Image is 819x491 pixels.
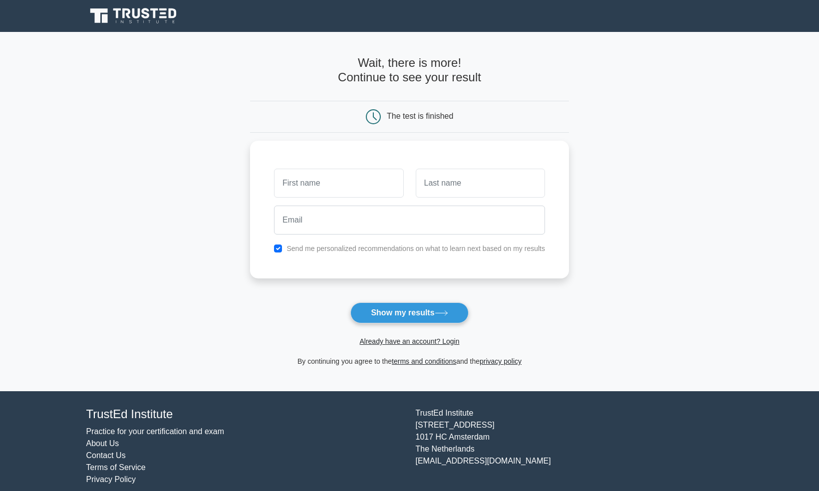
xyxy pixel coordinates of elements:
a: About Us [86,439,119,448]
input: First name [274,169,403,198]
h4: TrustEd Institute [86,407,404,422]
a: terms and conditions [392,357,456,365]
h4: Wait, there is more! Continue to see your result [250,56,569,85]
label: Send me personalized recommendations on what to learn next based on my results [286,245,545,252]
div: TrustEd Institute [STREET_ADDRESS] 1017 HC Amsterdam The Netherlands [EMAIL_ADDRESS][DOMAIN_NAME] [410,407,739,486]
a: Contact Us [86,451,126,460]
button: Show my results [350,302,468,323]
a: Terms of Service [86,463,146,472]
input: Email [274,206,545,235]
a: Practice for your certification and exam [86,427,225,436]
div: By continuing you agree to the and the [244,355,575,367]
a: privacy policy [480,357,522,365]
div: The test is finished [387,112,453,120]
a: Already have an account? Login [359,337,459,345]
input: Last name [416,169,545,198]
a: Privacy Policy [86,475,136,484]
